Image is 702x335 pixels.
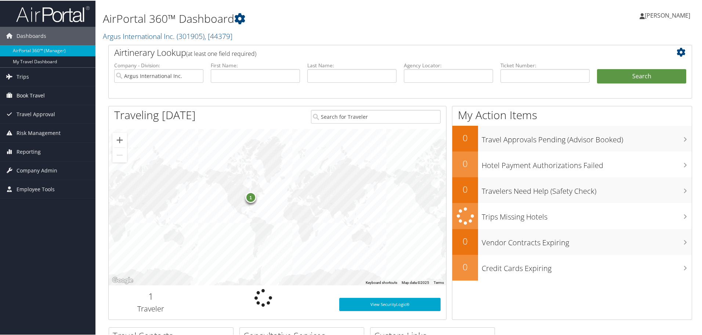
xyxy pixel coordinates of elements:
[640,4,698,26] a: [PERSON_NAME]
[245,191,256,202] div: 1
[452,182,478,195] h2: 0
[597,68,686,83] button: Search
[452,202,692,228] a: Trips Missing Hotels
[452,125,692,151] a: 0Travel Approvals Pending (Advisor Booked)
[103,10,499,26] h1: AirPortal 360™ Dashboard
[211,61,300,68] label: First Name:
[404,61,493,68] label: Agency Locator:
[482,233,692,247] h3: Vendor Contracts Expiring
[307,61,397,68] label: Last Name:
[177,31,205,40] span: ( 301905 )
[111,275,135,285] img: Google
[452,151,692,177] a: 0Hotel Payment Authorizations Failed
[452,228,692,254] a: 0Vendor Contracts Expiring
[311,109,441,123] input: Search for Traveler
[452,157,478,169] h2: 0
[645,11,690,19] span: [PERSON_NAME]
[452,254,692,280] a: 0Credit Cards Expiring
[17,142,41,160] span: Reporting
[17,104,55,123] span: Travel Approval
[112,132,127,147] button: Zoom in
[17,86,45,104] span: Book Travel
[114,61,203,68] label: Company - Division:
[434,280,444,284] a: Terms (opens in new tab)
[17,123,61,142] span: Risk Management
[482,156,692,170] h3: Hotel Payment Authorizations Failed
[111,275,135,285] a: Open this area in Google Maps (opens a new window)
[482,207,692,221] h3: Trips Missing Hotels
[114,289,188,302] h2: 1
[112,147,127,162] button: Zoom out
[186,49,256,57] span: (at least one field required)
[114,46,638,58] h2: Airtinerary Lookup
[205,31,232,40] span: , [ 44379 ]
[482,259,692,273] h3: Credit Cards Expiring
[452,260,478,272] h2: 0
[17,67,29,85] span: Trips
[366,279,397,285] button: Keyboard shortcuts
[402,280,429,284] span: Map data ©2025
[17,161,57,179] span: Company Admin
[482,130,692,144] h3: Travel Approvals Pending (Advisor Booked)
[452,131,478,143] h2: 0
[103,31,232,40] a: Argus International Inc.
[500,61,590,68] label: Ticket Number:
[17,26,46,44] span: Dashboards
[114,303,188,313] h3: Traveler
[339,297,441,310] a: View SecurityLogic®
[17,179,55,198] span: Employee Tools
[452,234,478,247] h2: 0
[482,182,692,196] h3: Travelers Need Help (Safety Check)
[452,107,692,122] h1: My Action Items
[16,5,90,22] img: airportal-logo.png
[452,177,692,202] a: 0Travelers Need Help (Safety Check)
[114,107,196,122] h1: Traveling [DATE]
